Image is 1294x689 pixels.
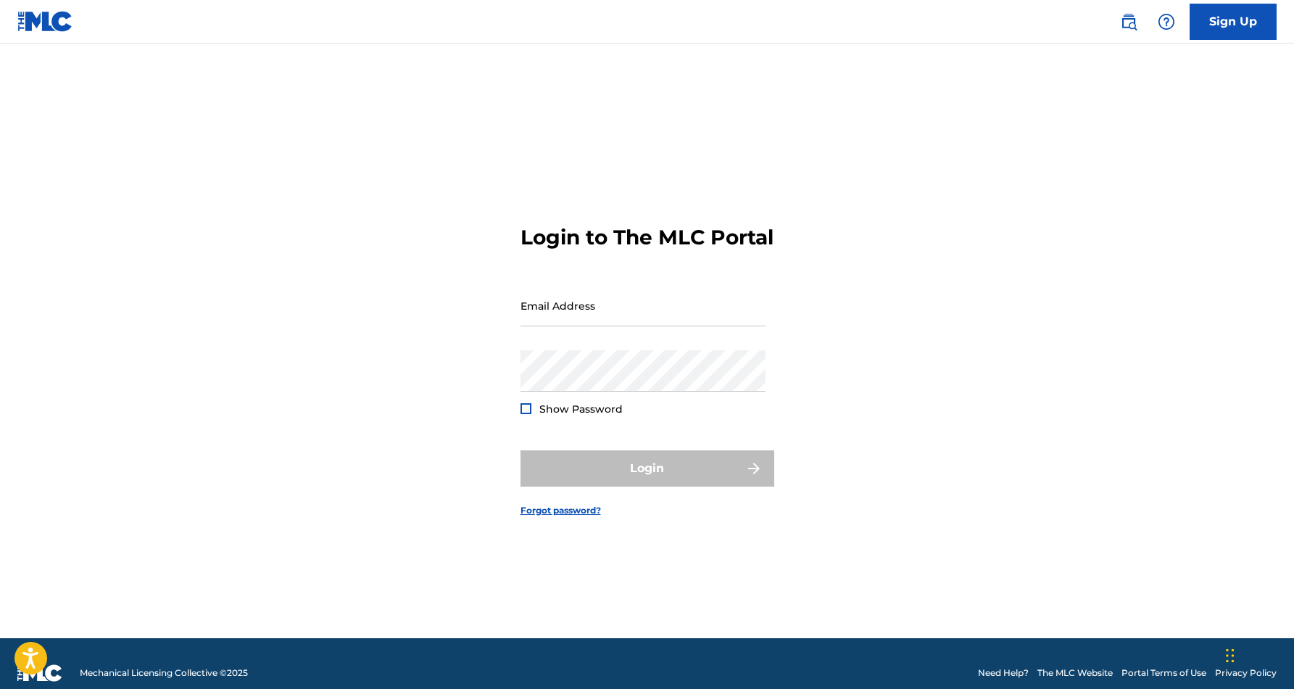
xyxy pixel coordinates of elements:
img: help [1158,13,1175,30]
div: Help [1152,7,1181,36]
h3: Login to The MLC Portal [520,225,774,250]
a: Privacy Policy [1215,667,1277,680]
a: Public Search [1114,7,1143,36]
div: Drag [1226,634,1235,677]
span: Show Password [539,403,623,416]
img: search [1120,13,1137,30]
iframe: Chat Widget [1222,619,1294,689]
span: Mechanical Licensing Collective © 2025 [80,667,248,680]
a: The MLC Website [1037,667,1113,680]
a: Forgot password? [520,504,601,517]
img: logo [17,664,62,682]
img: MLC Logo [17,11,73,32]
a: Portal Terms of Use [1121,667,1206,680]
a: Need Help? [978,667,1029,680]
a: Sign Up [1190,4,1277,40]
